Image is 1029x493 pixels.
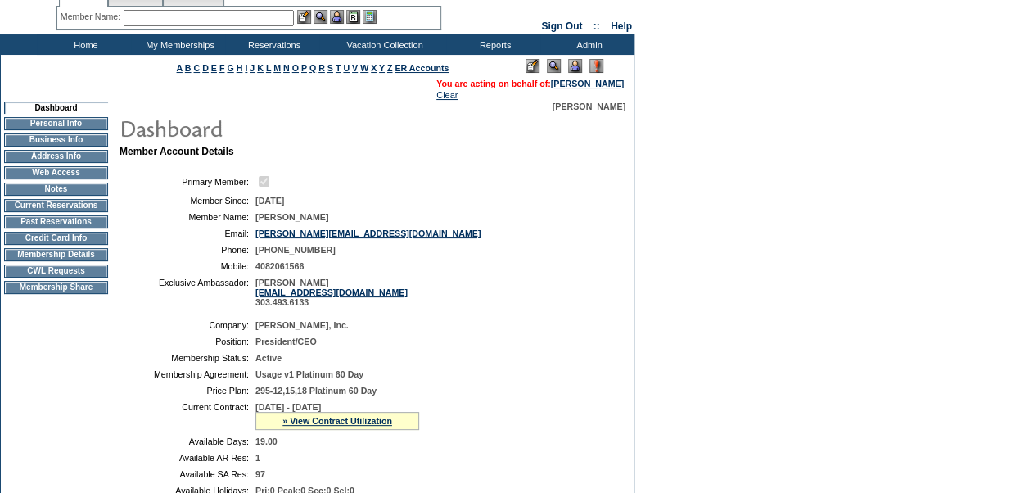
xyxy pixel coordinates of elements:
[4,183,108,196] td: Notes
[4,199,108,212] td: Current Reservations
[255,353,282,363] span: Active
[126,386,249,396] td: Price Plan:
[319,34,446,55] td: Vacation Collection
[551,79,624,88] a: [PERSON_NAME]
[211,63,217,73] a: E
[126,228,249,238] td: Email:
[273,63,281,73] a: M
[352,63,358,73] a: V
[126,261,249,271] td: Mobile:
[225,34,319,55] td: Reservations
[227,63,233,73] a: G
[301,63,307,73] a: P
[255,402,321,412] span: [DATE] - [DATE]
[266,63,271,73] a: L
[193,63,200,73] a: C
[4,281,108,294] td: Membership Share
[255,453,260,463] span: 1
[255,369,363,379] span: Usage v1 Platinum 60 Day
[4,117,108,130] td: Personal Info
[379,63,385,73] a: Y
[255,245,336,255] span: [PHONE_NUMBER]
[61,10,124,24] div: Member Name:
[4,166,108,179] td: Web Access
[255,469,265,479] span: 97
[4,232,108,245] td: Credit Card Info
[547,59,561,73] img: View Mode
[318,63,325,73] a: R
[255,278,408,307] span: [PERSON_NAME] 303.493.6133
[4,215,108,228] td: Past Reservations
[37,34,131,55] td: Home
[330,10,344,24] img: Impersonate
[255,212,328,222] span: [PERSON_NAME]
[237,63,243,73] a: H
[395,63,449,73] a: ER Accounts
[589,59,603,73] img: Log Concern/Member Elevation
[611,20,632,32] a: Help
[120,146,234,157] b: Member Account Details
[283,63,290,73] a: N
[526,59,539,73] img: Edit Mode
[255,287,408,297] a: [EMAIL_ADDRESS][DOMAIN_NAME]
[126,402,249,430] td: Current Contract:
[255,196,284,206] span: [DATE]
[126,436,249,446] td: Available Days:
[255,261,304,271] span: 4082061566
[255,386,377,396] span: 295-12,15,18 Platinum 60 Day
[553,102,625,111] span: [PERSON_NAME]
[436,90,458,100] a: Clear
[540,34,634,55] td: Admin
[446,34,540,55] td: Reports
[371,63,377,73] a: X
[255,320,349,330] span: [PERSON_NAME], Inc.
[282,416,392,426] a: » View Contract Utilization
[343,63,350,73] a: U
[131,34,225,55] td: My Memberships
[593,20,600,32] span: ::
[126,278,249,307] td: Exclusive Ambassador:
[126,369,249,379] td: Membership Agreement:
[360,63,368,73] a: W
[185,63,192,73] a: B
[126,174,249,189] td: Primary Member:
[126,196,249,206] td: Member Since:
[126,212,249,222] td: Member Name:
[4,133,108,147] td: Business Info
[245,63,247,73] a: I
[346,10,360,24] img: Reservations
[255,337,317,346] span: President/CEO
[541,20,582,32] a: Sign Out
[219,63,225,73] a: F
[177,63,183,73] a: A
[255,228,481,238] a: [PERSON_NAME][EMAIL_ADDRESS][DOMAIN_NAME]
[250,63,255,73] a: J
[4,150,108,163] td: Address Info
[309,63,316,73] a: Q
[126,353,249,363] td: Membership Status:
[126,469,249,479] td: Available SA Res:
[568,59,582,73] img: Impersonate
[119,111,446,144] img: pgTtlDashboard.gif
[126,453,249,463] td: Available AR Res:
[257,63,264,73] a: K
[336,63,341,73] a: T
[4,248,108,261] td: Membership Details
[327,63,333,73] a: S
[202,63,209,73] a: D
[126,337,249,346] td: Position:
[314,10,327,24] img: View
[297,10,311,24] img: b_edit.gif
[126,245,249,255] td: Phone:
[4,265,108,278] td: CWL Requests
[255,436,278,446] span: 19.00
[363,10,377,24] img: b_calculator.gif
[292,63,299,73] a: O
[4,102,108,114] td: Dashboard
[387,63,393,73] a: Z
[126,320,249,330] td: Company:
[436,79,624,88] span: You are acting on behalf of:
